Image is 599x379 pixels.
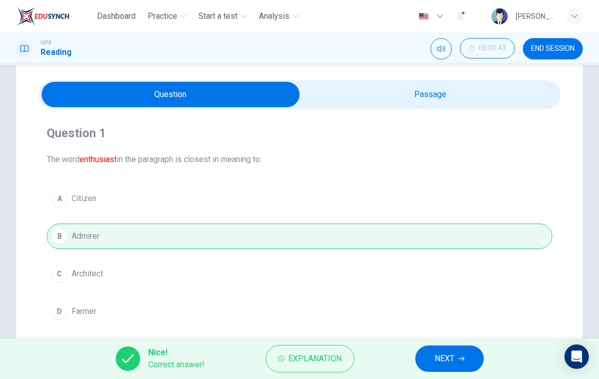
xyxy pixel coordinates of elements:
[531,45,575,53] span: END SESSION
[479,44,506,52] span: 00:00:43
[255,7,303,25] button: Analysis
[47,125,552,141] h4: Question 1
[491,8,508,24] img: Profile picture
[194,7,251,25] button: Start a test
[198,10,238,22] span: Start a test
[80,154,117,164] font: enthusiast
[564,344,589,369] div: Open Intercom Messenger
[148,359,205,371] span: Correct answer!
[47,153,552,166] span: The word in the paragraph is closest in meaning to:
[415,345,484,372] button: NEXT
[16,6,93,26] a: EduSynch logo
[288,352,342,366] span: Explanation
[148,346,205,359] span: Nice!
[435,352,454,366] span: NEXT
[41,46,72,58] h1: Reading
[460,38,515,59] div: Hide
[93,7,140,25] button: Dashboard
[430,38,452,59] div: Mute
[16,6,70,26] img: EduSynch logo
[460,38,515,58] button: 00:00:43
[144,7,190,25] button: Practice
[97,10,136,22] span: Dashboard
[417,13,430,20] img: en
[516,10,554,22] div: [PERSON_NAME] [PERSON_NAME] [PERSON_NAME]
[523,38,583,59] button: END SESSION
[148,10,177,22] span: Practice
[259,10,289,22] span: Analysis
[41,39,51,46] span: CEFR
[265,345,354,372] button: Explanation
